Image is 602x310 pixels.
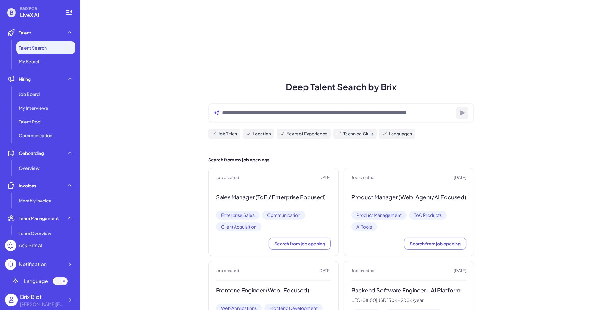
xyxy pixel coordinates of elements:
span: LiveX AI [20,11,58,19]
span: Onboarding [19,150,44,156]
span: Talent Search [19,45,47,51]
div: Brix Blot [20,292,64,301]
span: Communication [262,211,305,220]
span: Job created [216,268,239,274]
span: Client Acquisition [216,222,261,231]
span: Job Titles [218,130,237,137]
span: Job Board [19,91,40,97]
span: Languages [389,130,412,137]
span: Job created [351,268,375,274]
span: [DATE] [454,175,466,181]
span: Overview [19,165,40,171]
h2: Search from my job openings [208,156,474,163]
span: Job created [216,175,239,181]
span: Communication [19,132,52,139]
span: ToC Products [409,211,447,220]
span: Invoices [19,182,36,189]
img: user_logo.png [5,294,18,306]
span: Search from job opening [410,241,461,246]
span: Technical Skills [343,130,373,137]
span: Monthly invoice [19,197,51,204]
span: Talent [19,29,31,36]
h3: Sales Manager (ToB / Enterprise Focused) [216,194,331,201]
span: My Interviews [19,105,48,111]
span: [DATE] [454,268,466,274]
span: My Search [19,58,40,65]
span: Hiring [19,76,31,82]
span: Team Overview [19,230,51,236]
span: AI Tools [351,222,377,231]
span: Team Management [19,215,59,221]
span: Talent Pool [19,118,41,125]
span: [DATE] [318,268,331,274]
span: Job created [351,175,375,181]
button: Search from job opening [269,238,331,250]
h1: Deep Talent Search by Brix [201,80,482,93]
h3: Backend Software Engineer - AI Platform [351,287,466,294]
div: Notification [19,260,47,268]
span: BRIX FOR [20,6,58,11]
span: Search from job opening [274,241,325,246]
div: Ask Brix AI [19,242,42,249]
div: blake@joinbrix.com [20,301,64,307]
span: [DATE] [318,175,331,181]
h3: Product Manager (Web, Agent/AI Focused) [351,194,466,201]
span: Enterprise Sales [216,211,260,220]
button: Search from job opening [404,238,466,250]
span: Location [253,130,271,137]
h3: Frontend Engineer (Web-Focused) [216,287,331,294]
span: Years of Experience [287,130,328,137]
span: Language [24,277,48,285]
span: Product Management [351,211,407,220]
p: UTC-08:00 | USD 150K - 200K/year [351,297,466,303]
